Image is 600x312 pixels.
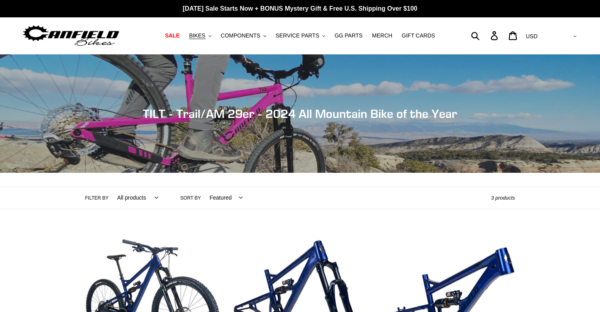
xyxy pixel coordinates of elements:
[165,32,179,39] span: SALE
[143,106,457,121] span: TILT - Trail/AM 29er - 2024 All Mountain Bike of the Year
[22,23,120,48] img: Canfield Bikes
[85,194,109,202] label: Filter by
[221,32,260,39] span: COMPONENTS
[491,195,515,201] span: 3 products
[475,27,495,44] input: Search
[331,30,366,41] a: GG PARTS
[272,30,329,41] button: SERVICE PARTS
[185,30,215,41] button: BIKES
[161,30,183,41] a: SALE
[402,32,435,39] span: GIFT CARDS
[276,32,319,39] span: SERVICE PARTS
[335,32,363,39] span: GG PARTS
[217,30,270,41] button: COMPONENTS
[398,30,439,41] a: GIFT CARDS
[372,32,392,39] span: MERCH
[368,30,396,41] a: MERCH
[189,32,205,39] span: BIKES
[180,194,201,202] label: Sort by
